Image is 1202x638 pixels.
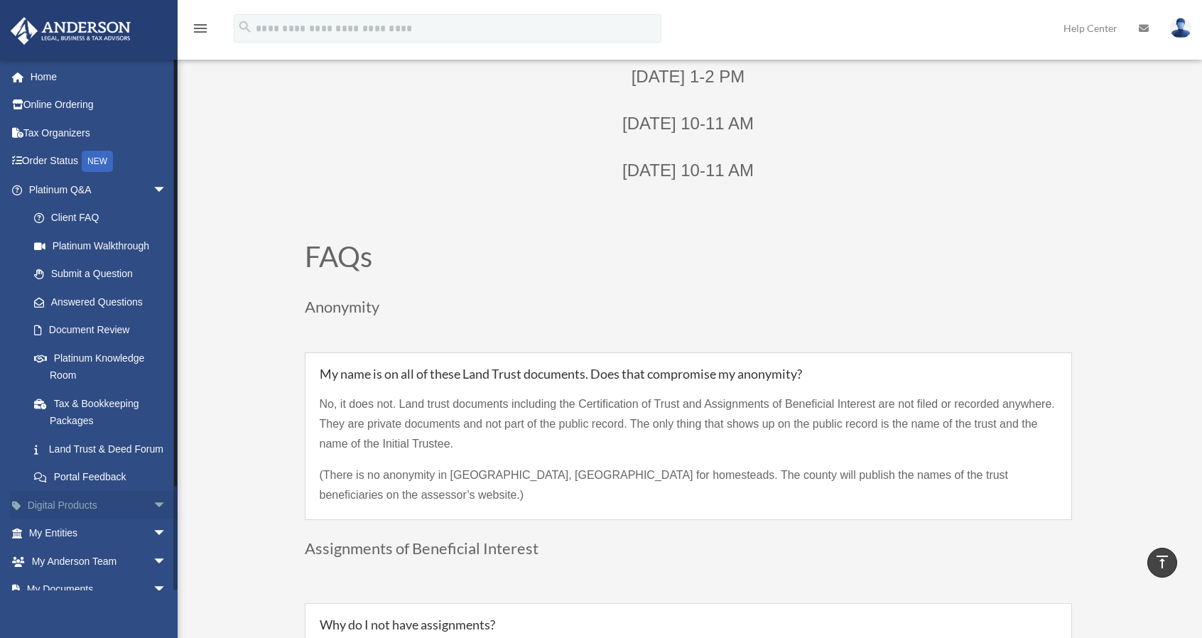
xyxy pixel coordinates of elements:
[305,109,1072,156] p: [DATE] 10-11 AM
[192,25,209,37] a: menu
[192,20,209,37] i: menu
[10,63,188,91] a: Home
[6,17,135,45] img: Anderson Advisors Platinum Portal
[10,147,188,176] a: Order StatusNEW
[320,465,1057,505] p: (There is no anonymity in [GEOGRAPHIC_DATA], [GEOGRAPHIC_DATA] for homesteads. The county will pu...
[153,575,181,605] span: arrow_drop_down
[10,519,188,548] a: My Entitiesarrow_drop_down
[10,547,188,575] a: My Anderson Teamarrow_drop_down
[1154,553,1171,571] i: vertical_align_top
[20,463,188,492] a: Portal Feedback
[10,491,188,519] a: Digital Productsarrow_drop_down
[237,19,253,35] i: search
[1170,18,1191,38] img: User Pic
[153,491,181,520] span: arrow_drop_down
[10,91,188,119] a: Online Ordering
[305,156,1072,202] p: [DATE] 10-11 AM
[10,575,188,604] a: My Documentsarrow_drop_down
[20,204,188,232] a: Client FAQ
[20,232,188,260] a: Platinum Walkthrough
[10,119,188,147] a: Tax Organizers
[320,367,1057,380] h5: My name is on all of these Land Trust documents. Does that compromise my anonymity?
[1147,548,1177,578] a: vertical_align_top
[153,175,181,205] span: arrow_drop_down
[20,344,188,389] a: Platinum Knowledge Room
[320,618,1057,631] h5: Why do I not have assignments?
[20,288,188,316] a: Answered Questions
[20,316,188,345] a: Document Review
[305,242,1072,278] h2: FAQs
[20,260,188,288] a: Submit a Question
[320,394,1057,465] p: No, it does not. Land trust documents including the Certification of Trust and Assignments of Ben...
[305,299,1072,322] h3: Anonymity
[153,547,181,576] span: arrow_drop_down
[20,389,188,435] a: Tax & Bookkeeping Packages
[305,62,1072,109] p: [DATE] 1-2 PM
[153,519,181,548] span: arrow_drop_down
[20,435,181,463] a: Land Trust & Deed Forum
[82,151,113,172] div: NEW
[305,541,1072,563] h3: Assignments of Beneficial Interest
[10,175,188,204] a: Platinum Q&Aarrow_drop_down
